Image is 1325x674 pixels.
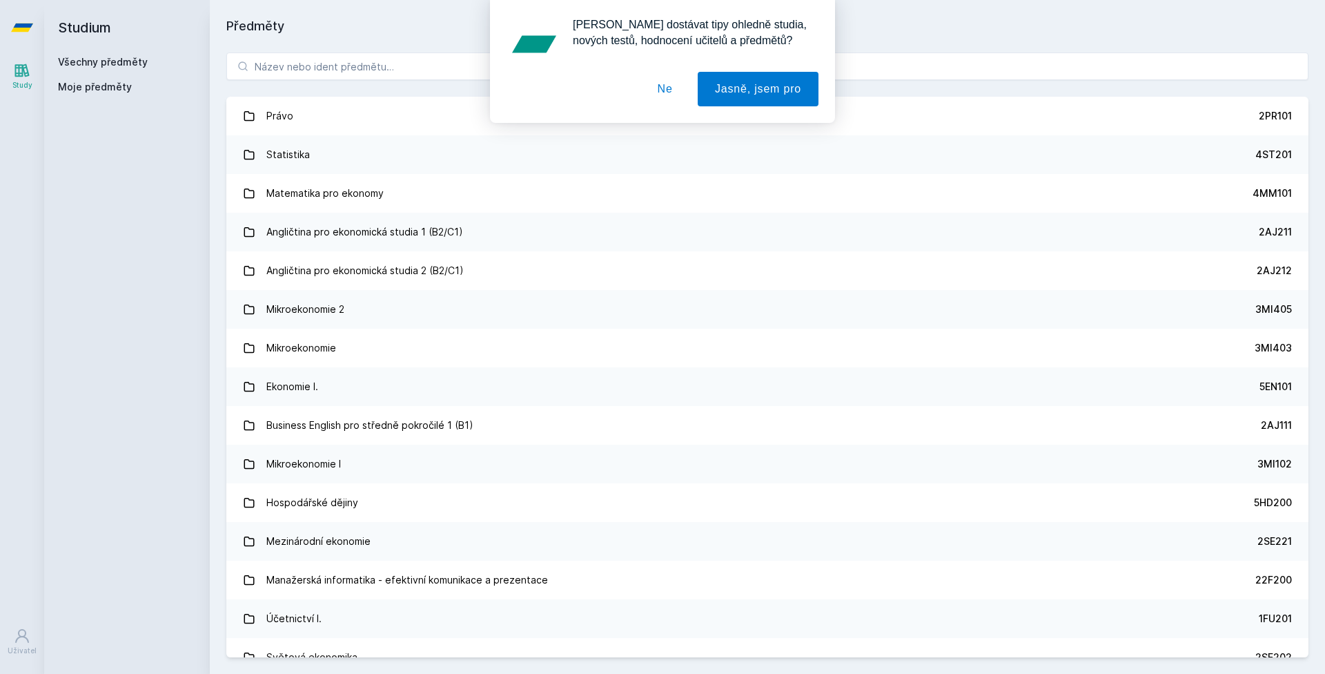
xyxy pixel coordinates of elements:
[226,290,1308,329] a: Mikroekonomie 2 3MI405
[266,528,371,555] div: Mezinárodní ekonomie
[1257,457,1292,471] div: 3MI102
[1255,651,1292,664] div: 2SE202
[226,406,1308,445] a: Business English pro středně pokročilé 1 (B1) 2AJ111
[1255,148,1292,162] div: 4ST201
[1255,341,1292,355] div: 3MI403
[226,561,1308,599] a: Manažerská informatika - efektivní komunikace a prezentace 22F200
[226,329,1308,367] a: Mikroekonomie 3MI403
[266,605,322,633] div: Účetnictví I.
[226,251,1308,290] a: Angličtina pro ekonomická studia 2 (B2/C1) 2AJ212
[1257,264,1292,278] div: 2AJ212
[8,646,37,656] div: Uživatel
[266,489,358,517] div: Hospodářské dějiny
[698,72,818,106] button: Jasně, jsem pro
[1254,496,1292,510] div: 5HD200
[266,373,318,401] div: Ekonomie I.
[640,72,690,106] button: Ne
[226,445,1308,483] a: Mikroekonomie I 3MI102
[266,141,310,168] div: Statistika
[266,566,548,594] div: Manažerská informatika - efektivní komunikace a prezentace
[1259,612,1292,626] div: 1FU201
[1255,573,1292,587] div: 22F200
[266,450,341,478] div: Mikroekonomie I
[226,522,1308,561] a: Mezinárodní ekonomie 2SE221
[1259,225,1292,239] div: 2AJ211
[266,180,384,207] div: Matematika pro ekonomy
[266,296,344,323] div: Mikroekonomie 2
[226,174,1308,213] a: Matematika pro ekonomy 4MM101
[507,17,562,72] img: notification icon
[226,599,1308,638] a: Účetnictví I. 1FU201
[226,483,1308,522] a: Hospodářské dějiny 5HD200
[266,412,473,439] div: Business English pro středně pokročilé 1 (B1)
[226,367,1308,406] a: Ekonomie I. 5EN101
[1259,380,1292,394] div: 5EN101
[1255,302,1292,316] div: 3MI405
[266,334,336,362] div: Mikroekonomie
[1253,186,1292,200] div: 4MM101
[3,621,41,663] a: Uživatel
[1261,418,1292,432] div: 2AJ111
[266,644,357,671] div: Světová ekonomika
[562,17,818,48] div: [PERSON_NAME] dostávat tipy ohledně studia, nových testů, hodnocení učitelů a předmětů?
[226,213,1308,251] a: Angličtina pro ekonomická studia 1 (B2/C1) 2AJ211
[266,218,463,246] div: Angličtina pro ekonomická studia 1 (B2/C1)
[226,135,1308,174] a: Statistika 4ST201
[266,257,464,285] div: Angličtina pro ekonomická studia 2 (B2/C1)
[1257,535,1292,548] div: 2SE221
